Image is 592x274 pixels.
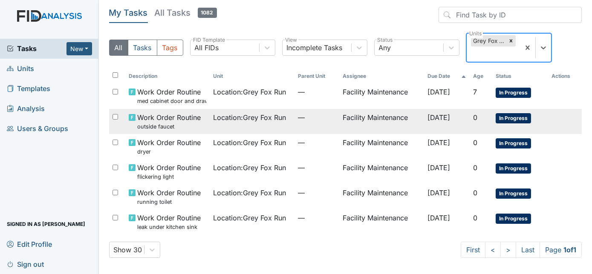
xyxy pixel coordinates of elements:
[424,69,470,83] th: Toggle SortBy
[137,148,201,156] small: dryer
[461,242,582,258] nav: task-pagination
[287,43,343,53] div: Incomplete Tasks
[473,214,477,222] span: 0
[471,35,506,46] div: Grey Fox Run
[137,173,201,181] small: flickering light
[7,122,68,135] span: Users & Groups
[295,69,340,83] th: Toggle SortBy
[137,188,201,206] span: Work Order Routine running toilet
[213,87,286,97] span: Location : Grey Fox Run
[137,87,206,105] span: Work Order Routine med cabinet door and drawer
[496,138,531,148] span: In Progress
[198,8,217,18] span: 1082
[339,83,424,108] td: Facility Maintenance
[496,113,531,123] span: In Progress
[298,137,336,148] span: —
[548,69,582,83] th: Actions
[339,159,424,184] td: Facility Maintenance
[563,245,576,254] strong: 1 of 1
[109,40,128,56] button: All
[213,163,286,173] span: Location : Grey Fox Run
[137,123,201,131] small: outside faucet
[7,257,44,271] span: Sign out
[379,43,391,53] div: Any
[7,62,34,75] span: Units
[7,43,66,54] a: Tasks
[473,188,477,197] span: 0
[496,88,531,98] span: In Progress
[157,40,183,56] button: Tags
[109,40,183,56] div: Type filter
[496,214,531,224] span: In Progress
[137,112,201,131] span: Work Order Routine outside faucet
[339,184,424,209] td: Facility Maintenance
[213,112,286,123] span: Location : Grey Fox Run
[540,242,582,258] span: Page
[427,88,450,96] span: [DATE]
[7,237,52,251] span: Edit Profile
[496,163,531,174] span: In Progress
[339,209,424,234] td: Facility Maintenance
[137,97,206,105] small: med cabinet door and drawer
[427,113,450,122] span: [DATE]
[516,242,540,258] a: Last
[298,163,336,173] span: —
[155,7,217,19] h5: All Tasks
[427,214,450,222] span: [DATE]
[7,217,85,231] span: Signed in as [PERSON_NAME]
[213,137,286,148] span: Location : Grey Fox Run
[339,69,424,83] th: Assignee
[213,213,286,223] span: Location : Grey Fox Run
[137,198,201,206] small: running toilet
[128,40,157,56] button: Tasks
[113,72,118,78] input: Toggle All Rows Selected
[298,87,336,97] span: —
[137,163,201,181] span: Work Order Routine flickering light
[339,109,424,134] td: Facility Maintenance
[195,43,219,53] div: All FIDs
[125,69,210,83] th: Toggle SortBy
[427,188,450,197] span: [DATE]
[298,188,336,198] span: —
[7,102,45,115] span: Analysis
[298,213,336,223] span: —
[213,188,286,198] span: Location : Grey Fox Run
[66,42,92,55] button: New
[500,242,516,258] a: >
[473,163,477,172] span: 0
[439,7,582,23] input: Find Task by ID
[473,88,477,96] span: 7
[427,138,450,147] span: [DATE]
[210,69,294,83] th: Toggle SortBy
[427,163,450,172] span: [DATE]
[114,245,142,255] div: Show 30
[137,213,201,231] span: Work Order Routine leak under kitchen sink
[7,82,50,95] span: Templates
[473,113,477,122] span: 0
[339,134,424,159] td: Facility Maintenance
[137,223,201,231] small: leak under kitchen sink
[485,242,501,258] a: <
[137,137,201,156] span: Work Order Routine dryer
[461,242,485,258] a: First
[298,112,336,123] span: —
[492,69,548,83] th: Toggle SortBy
[473,138,477,147] span: 0
[470,69,492,83] th: Toggle SortBy
[109,7,148,19] h5: My Tasks
[496,188,531,199] span: In Progress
